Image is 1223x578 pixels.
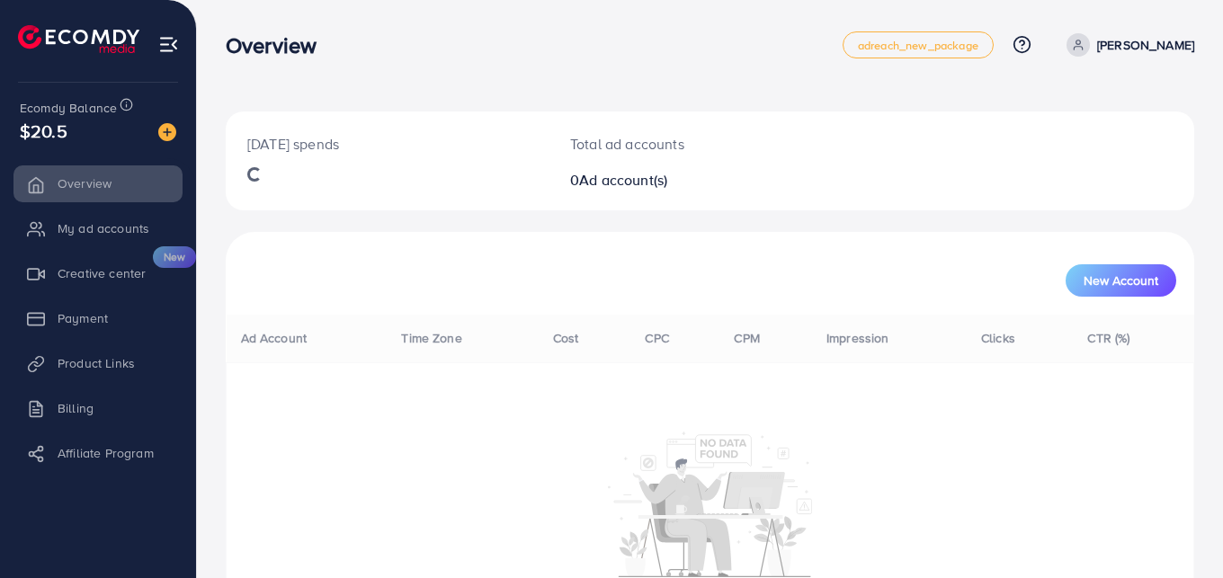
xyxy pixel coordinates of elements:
[1059,33,1194,57] a: [PERSON_NAME]
[1084,274,1158,287] span: New Account
[843,31,994,58] a: adreach_new_package
[1066,264,1176,297] button: New Account
[226,32,331,58] h3: Overview
[247,133,527,155] p: [DATE] spends
[1097,34,1194,56] p: [PERSON_NAME]
[570,172,769,189] h2: 0
[158,123,176,141] img: image
[18,25,139,53] img: logo
[570,133,769,155] p: Total ad accounts
[858,40,978,51] span: adreach_new_package
[20,118,67,144] span: $20.5
[158,34,179,55] img: menu
[579,170,667,190] span: Ad account(s)
[20,99,117,117] span: Ecomdy Balance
